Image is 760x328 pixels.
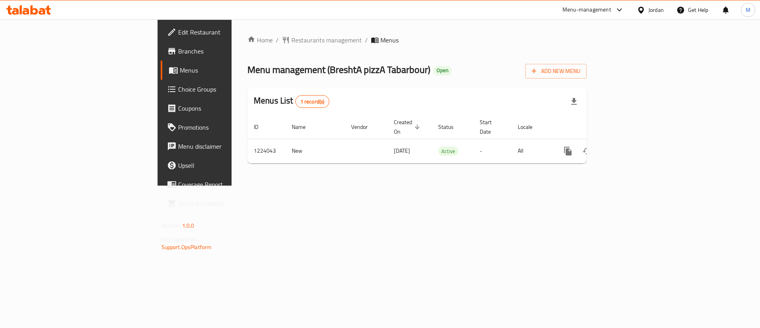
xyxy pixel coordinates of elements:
[247,115,641,163] table: enhanced table
[511,139,552,163] td: All
[182,221,194,231] span: 1.0.0
[295,95,330,108] div: Total records count
[282,35,362,45] a: Restaurants management
[178,161,278,170] span: Upsell
[285,139,345,163] td: New
[161,137,285,156] a: Menu disclaimer
[254,95,329,108] h2: Menus List
[247,61,430,79] span: Menu management ( BreshtA pizzA Tabarbour )
[178,123,278,132] span: Promotions
[433,66,452,75] div: Open
[480,117,502,136] span: Start Date
[178,46,278,56] span: Branches
[562,5,611,15] div: Menu-management
[180,65,278,75] span: Menus
[438,147,458,156] span: Active
[559,142,578,161] button: more
[161,242,212,252] a: Support.OpsPlatform
[161,99,285,118] a: Coupons
[518,122,543,132] span: Locale
[178,84,278,94] span: Choice Groups
[296,98,329,105] span: 1 record(s)
[552,115,641,139] th: Actions
[161,80,285,99] a: Choice Groups
[380,35,399,45] span: Menus
[161,194,285,213] a: Grocery Checklist
[178,104,278,113] span: Coupons
[365,35,368,45] li: /
[161,156,285,175] a: Upsell
[473,139,511,163] td: -
[161,42,285,61] a: Branches
[161,118,285,137] a: Promotions
[247,35,587,45] nav: breadcrumb
[178,27,278,37] span: Edit Restaurant
[564,92,583,111] div: Export file
[178,142,278,151] span: Menu disclaimer
[178,199,278,208] span: Grocery Checklist
[746,6,750,14] span: M
[161,234,198,244] span: Get support on:
[433,67,452,74] span: Open
[438,146,458,156] div: Active
[525,64,587,79] button: Add New Menu
[532,66,580,76] span: Add New Menu
[178,180,278,189] span: Coverage Report
[161,23,285,42] a: Edit Restaurant
[648,6,664,14] div: Jordan
[254,122,269,132] span: ID
[578,142,597,161] button: Change Status
[161,221,181,231] span: Version:
[161,175,285,194] a: Coverage Report
[292,122,316,132] span: Name
[351,122,378,132] span: Vendor
[291,35,362,45] span: Restaurants management
[394,117,422,136] span: Created On
[161,61,285,80] a: Menus
[438,122,464,132] span: Status
[394,146,410,156] span: [DATE]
